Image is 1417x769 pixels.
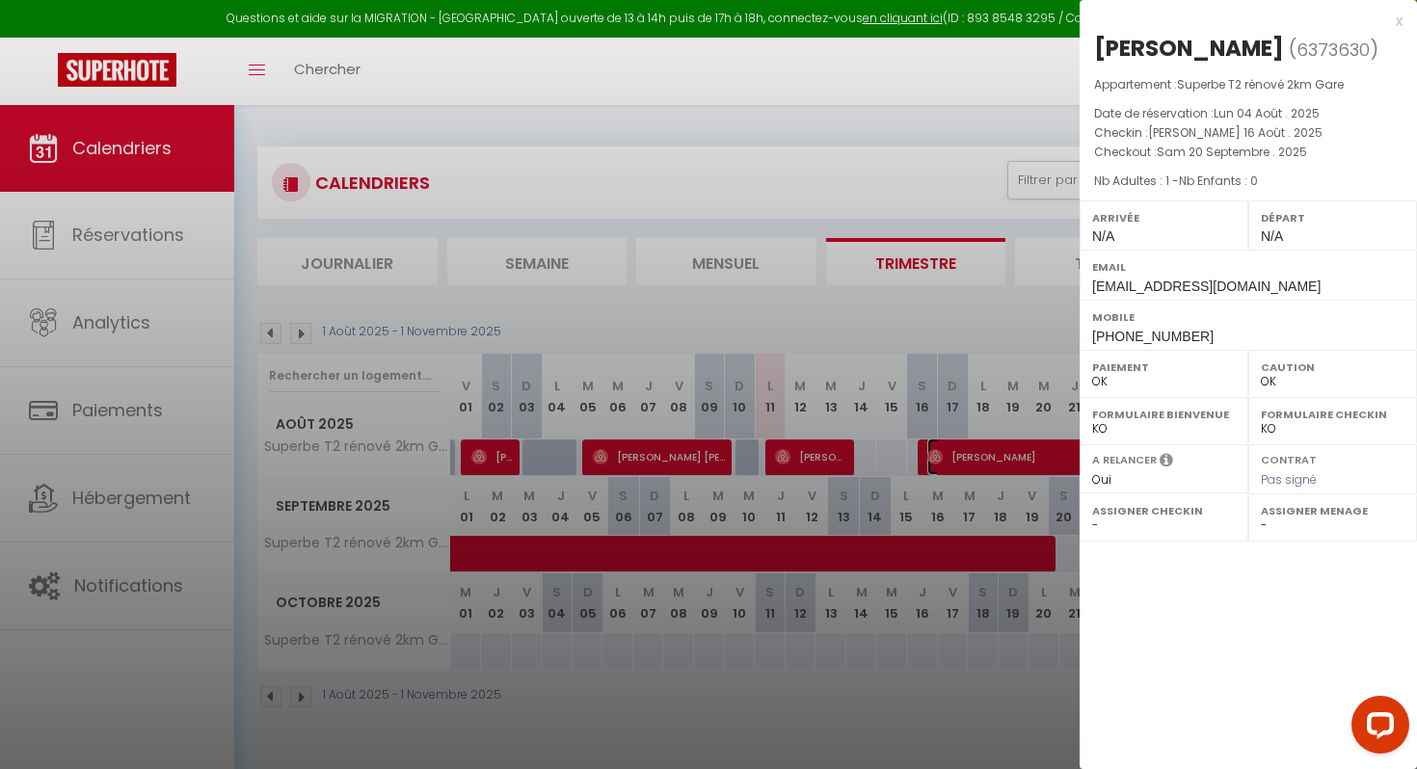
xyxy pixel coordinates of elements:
span: N/A [1092,228,1114,244]
iframe: LiveChat chat widget [1336,688,1417,769]
label: Arrivée [1092,208,1236,227]
label: A relancer [1092,452,1157,468]
label: Email [1092,257,1404,277]
span: Lun 04 Août . 2025 [1214,105,1320,121]
div: x [1080,10,1403,33]
p: Appartement : [1094,75,1403,94]
span: N/A [1261,228,1283,244]
label: Paiement [1092,358,1236,377]
label: Départ [1261,208,1404,227]
span: Sam 20 Septembre . 2025 [1157,144,1307,160]
label: Formulaire Bienvenue [1092,405,1236,424]
i: Sélectionner OUI si vous souhaiter envoyer les séquences de messages post-checkout [1160,452,1173,473]
span: [PERSON_NAME] 16 Août . 2025 [1148,124,1323,141]
label: Mobile [1092,307,1404,327]
span: [EMAIL_ADDRESS][DOMAIN_NAME] [1092,278,1321,294]
span: Superbe T2 rénové 2km Gare [1177,76,1344,93]
p: Checkin : [1094,123,1403,143]
span: [PHONE_NUMBER] [1092,329,1214,344]
label: Formulaire Checkin [1261,405,1404,424]
div: [PERSON_NAME] [1094,33,1284,64]
span: ( ) [1289,36,1378,63]
span: Nb Enfants : 0 [1179,172,1258,189]
label: Assigner Checkin [1092,501,1236,520]
label: Assigner Menage [1261,501,1404,520]
span: Nb Adultes : 1 - [1094,172,1258,189]
span: 6373630 [1297,38,1370,62]
p: Date de réservation : [1094,104,1403,123]
p: Checkout : [1094,143,1403,162]
label: Caution [1261,358,1404,377]
label: Contrat [1261,452,1317,464]
span: Pas signé [1261,471,1317,488]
